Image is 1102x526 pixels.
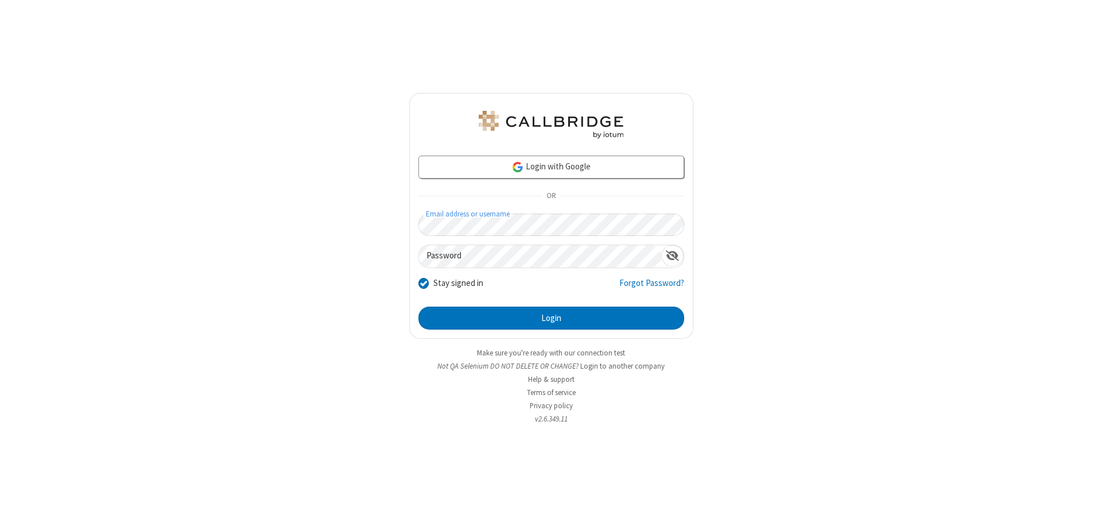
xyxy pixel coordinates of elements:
li: Not QA Selenium DO NOT DELETE OR CHANGE? [409,361,693,372]
button: Login to another company [580,361,665,372]
img: QA Selenium DO NOT DELETE OR CHANGE [476,111,626,138]
a: Terms of service [527,388,576,397]
input: Email address or username [418,214,684,236]
a: Login with Google [418,156,684,179]
a: Make sure you're ready with our connection test [477,348,625,358]
a: Privacy policy [530,401,573,411]
button: Login [418,307,684,330]
a: Forgot Password? [619,277,684,299]
div: Show password [661,245,684,266]
a: Help & support [528,374,575,384]
label: Stay signed in [433,277,483,290]
span: OR [542,188,560,204]
img: google-icon.png [511,161,524,173]
input: Password [419,245,661,268]
li: v2.6.349.11 [409,413,693,424]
